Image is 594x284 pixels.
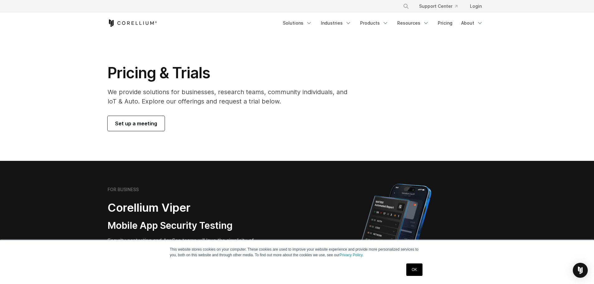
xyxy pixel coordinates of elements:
[108,87,356,106] p: We provide solutions for businesses, research teams, community individuals, and IoT & Auto. Explo...
[400,1,412,12] button: Search
[108,237,267,259] p: Security pentesting and AppSec teams will love the simplicity of automated report generation comb...
[317,17,355,29] a: Industries
[465,1,487,12] a: Login
[414,1,462,12] a: Support Center
[170,247,424,258] p: This website stores cookies on your computer. These cookies are used to improve your website expe...
[279,17,316,29] a: Solutions
[108,19,157,27] a: Corellium Home
[457,17,487,29] a: About
[406,263,422,276] a: OK
[108,187,139,192] h6: FOR BUSINESS
[394,17,433,29] a: Resources
[279,17,487,29] div: Navigation Menu
[108,116,165,131] a: Set up a meeting
[340,253,364,257] a: Privacy Policy.
[108,220,267,232] h3: Mobile App Security Testing
[356,17,392,29] a: Products
[108,201,267,215] h2: Corellium Viper
[434,17,456,29] a: Pricing
[108,64,356,82] h1: Pricing & Trials
[395,1,487,12] div: Navigation Menu
[573,263,588,278] div: Open Intercom Messenger
[115,120,157,127] span: Set up a meeting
